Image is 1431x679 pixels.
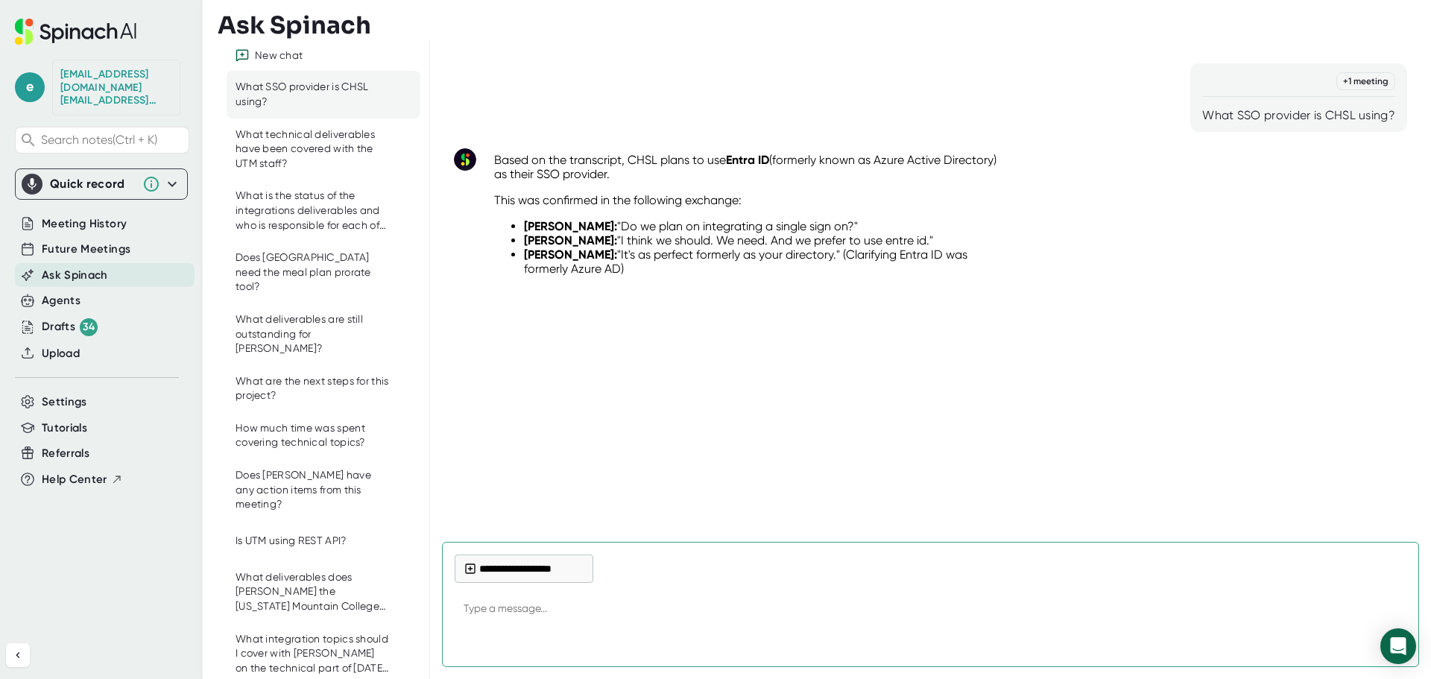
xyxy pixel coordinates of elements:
[42,215,127,233] button: Meeting History
[1336,72,1395,90] div: + 1 meeting
[1380,628,1406,654] div: Send message
[236,374,389,403] div: What are the next steps for this project?
[524,219,1010,233] li: "Do we plan on integrating a single sign on?"
[42,318,98,336] button: Drafts 34
[236,534,347,549] div: Is UTM using REST API?
[60,68,172,107] div: edotson@starrez.com edotson@starrez.com
[494,153,1010,181] p: Based on the transcript, CHSL plans to use (formerly known as Azure Active Directory) as their SS...
[255,49,303,63] div: New chat
[236,570,389,614] div: What deliverables does [PERSON_NAME] the [US_STATE] Mountain College team?
[236,312,389,356] div: What deliverables are still outstanding for [PERSON_NAME]?
[42,394,87,411] button: Settings
[236,421,389,450] div: How much time was spent covering technical topics?
[494,193,1010,207] p: This was confirmed in the following exchange:
[524,233,617,247] strong: [PERSON_NAME]:
[22,169,181,199] div: Quick record
[236,189,389,233] div: What is the status of the integrations deliverables and who is responsible for each of them?
[524,219,617,233] strong: [PERSON_NAME]:
[41,133,185,147] span: Search notes (Ctrl + K)
[236,80,389,109] div: What SSO provider is CHSL using?
[524,247,617,262] strong: [PERSON_NAME]:
[42,445,89,462] button: Referrals
[6,643,30,667] button: Collapse sidebar
[236,250,389,294] div: Does Cold Springs Harbor Laboratory need the meal plan prorate tool?
[42,345,80,362] button: Upload
[42,420,87,437] button: Tutorials
[42,292,80,309] button: Agents
[524,247,1010,276] li: "It's as perfect formerly as your directory." (Clarifying Entra ID was formerly Azure AD)
[218,11,371,40] h3: Ask Spinach
[80,318,98,336] div: 34
[1380,628,1416,664] div: Open Intercom Messenger
[42,267,108,284] button: Ask Spinach
[236,632,389,676] div: What integration topics should I cover with [PERSON_NAME] on the technical part of [DATE] meeting?
[42,471,107,488] span: Help Center
[42,471,123,488] button: Help Center
[524,233,1010,247] li: "I think we should. We need. And we prefer to use entre id."
[726,153,769,167] strong: Entra ID
[50,177,135,192] div: Quick record
[42,318,98,336] div: Drafts
[236,468,389,512] div: Does [PERSON_NAME] have any action items from this meeting?
[236,127,389,171] div: What technical deliverables have been covered with the UTM staff?
[1202,108,1395,123] div: What SSO provider is CHSL using?
[42,241,130,258] button: Future Meetings
[15,72,45,102] span: e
